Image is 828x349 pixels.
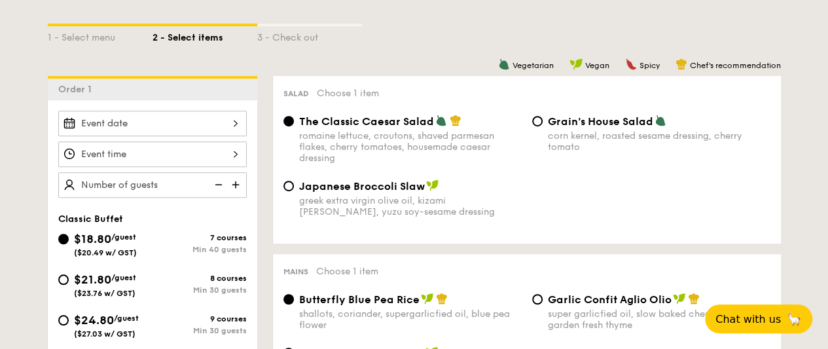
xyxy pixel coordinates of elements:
[569,58,583,70] img: icon-vegan.f8ff3823.svg
[532,294,543,304] input: Garlic Confit Aglio Oliosuper garlicfied oil, slow baked cherry tomatoes, garden fresh thyme
[715,313,781,325] span: Chat with us
[532,116,543,126] input: Grain's House Saladcorn kernel, roasted sesame dressing, cherry tomato
[625,58,637,70] img: icon-spicy.37a8142b.svg
[498,58,510,70] img: icon-vegetarian.fe4039eb.svg
[283,89,309,98] span: Salad
[299,308,522,331] div: shallots, coriander, supergarlicfied oil, blue pea flower
[585,61,609,70] span: Vegan
[426,179,439,191] img: icon-vegan.f8ff3823.svg
[299,180,425,193] span: Japanese Broccoli Slaw
[786,312,802,327] span: 🦙
[436,293,448,304] img: icon-chef-hat.a58ddaea.svg
[283,181,294,191] input: Japanese Broccoli Slawgreek extra virgin olive oil, kizami [PERSON_NAME], yuzu soy-sesame dressing
[74,289,135,298] span: ($23.76 w/ GST)
[639,61,660,70] span: Spicy
[705,304,812,333] button: Chat with us🦙
[299,115,434,128] span: The Classic Caesar Salad
[153,326,247,335] div: Min 30 guests
[58,172,247,198] input: Number of guests
[299,293,420,306] span: Butterfly Blue Pea Rice
[548,115,653,128] span: Grain's House Salad
[58,274,69,285] input: $21.80/guest($23.76 w/ GST)8 coursesMin 30 guests
[227,172,247,197] img: icon-add.58712e84.svg
[316,266,378,277] span: Choose 1 item
[421,293,434,304] img: icon-vegan.f8ff3823.svg
[450,115,461,126] img: icon-chef-hat.a58ddaea.svg
[58,141,247,167] input: Event time
[111,273,136,282] span: /guest
[74,313,114,327] span: $24.80
[111,232,136,242] span: /guest
[58,213,123,225] span: Classic Buffet
[690,61,781,70] span: Chef's recommendation
[58,315,69,325] input: $24.80/guest($27.03 w/ GST)9 coursesMin 30 guests
[153,314,247,323] div: 9 courses
[58,111,247,136] input: Event date
[153,285,247,295] div: Min 30 guests
[299,130,522,164] div: romaine lettuce, croutons, shaved parmesan flakes, cherry tomatoes, housemade caesar dressing
[257,26,362,45] div: 3 - Check out
[317,88,379,99] span: Choose 1 item
[673,293,686,304] img: icon-vegan.f8ff3823.svg
[74,272,111,287] span: $21.80
[548,293,672,306] span: Garlic Confit Aglio Olio
[675,58,687,70] img: icon-chef-hat.a58ddaea.svg
[548,130,770,153] div: corn kernel, roasted sesame dressing, cherry tomato
[153,274,247,283] div: 8 courses
[153,245,247,254] div: Min 40 guests
[283,116,294,126] input: The Classic Caesar Saladromaine lettuce, croutons, shaved parmesan flakes, cherry tomatoes, house...
[48,26,153,45] div: 1 - Select menu
[283,267,308,276] span: Mains
[513,61,554,70] span: Vegetarian
[548,308,770,331] div: super garlicfied oil, slow baked cherry tomatoes, garden fresh thyme
[207,172,227,197] img: icon-reduce.1d2dbef1.svg
[114,314,139,323] span: /guest
[283,294,294,304] input: Butterfly Blue Pea Riceshallots, coriander, supergarlicfied oil, blue pea flower
[688,293,700,304] img: icon-chef-hat.a58ddaea.svg
[58,234,69,244] input: $18.80/guest($20.49 w/ GST)7 coursesMin 40 guests
[153,233,247,242] div: 7 courses
[435,115,447,126] img: icon-vegetarian.fe4039eb.svg
[153,26,257,45] div: 2 - Select items
[299,195,522,217] div: greek extra virgin olive oil, kizami [PERSON_NAME], yuzu soy-sesame dressing
[58,84,97,95] span: Order 1
[74,232,111,246] span: $18.80
[74,329,135,339] span: ($27.03 w/ GST)
[74,248,137,257] span: ($20.49 w/ GST)
[655,115,666,126] img: icon-vegetarian.fe4039eb.svg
